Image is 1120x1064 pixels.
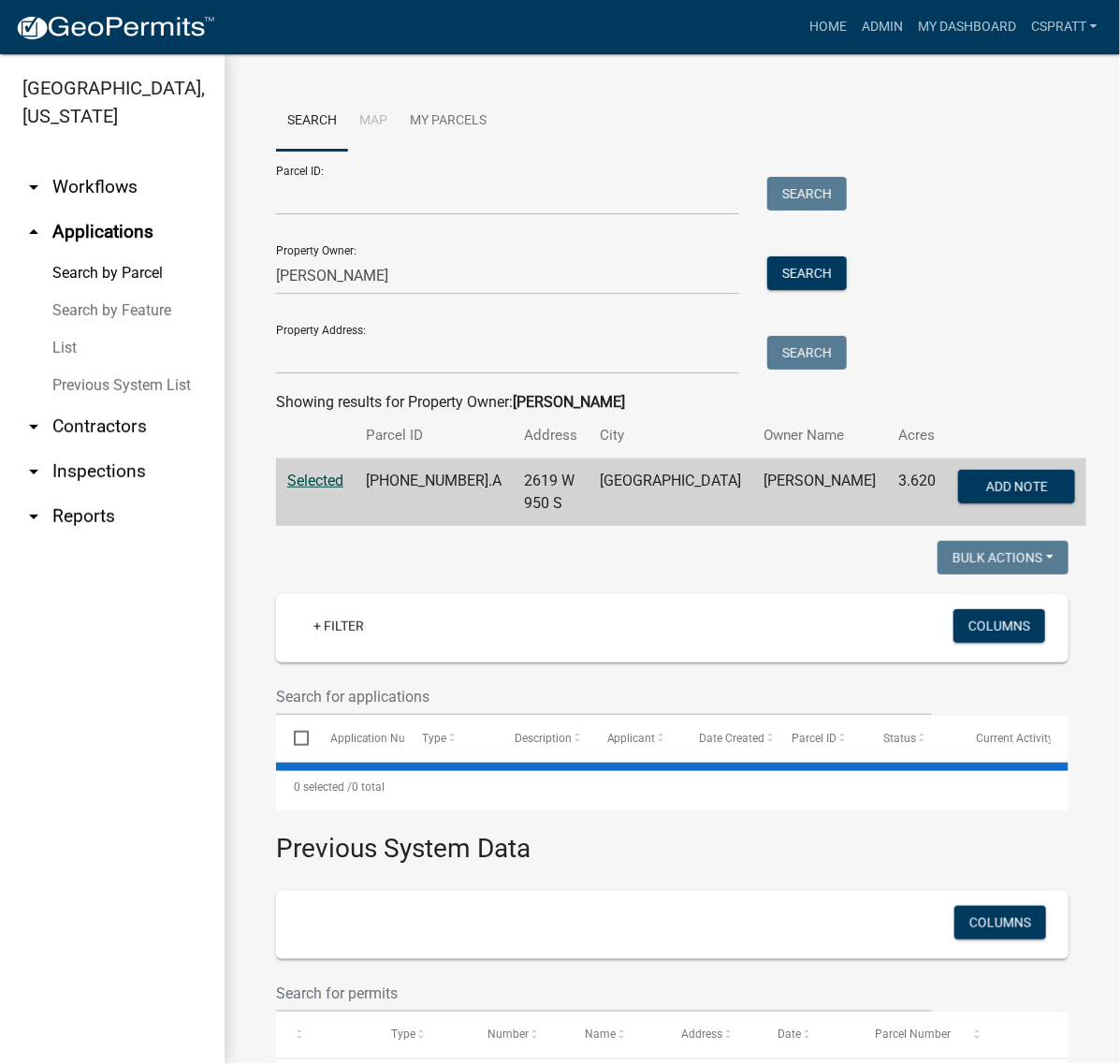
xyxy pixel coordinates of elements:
[22,221,45,243] i: arrow_drop_up
[857,1013,954,1057] datatable-header-cell: Parcel Number
[515,732,572,745] span: Description
[875,1028,951,1041] span: Parcel Number
[373,1013,471,1057] datatable-header-cell: Type
[767,177,847,211] button: Search
[761,1013,858,1057] datatable-header-cell: Date
[681,716,774,761] datatable-header-cell: Date Created
[589,716,681,761] datatable-header-cell: Applicant
[567,1013,664,1057] datatable-header-cell: Name
[887,414,947,458] th: Acres
[986,479,1048,494] span: Add Note
[887,459,947,527] td: 3.620
[910,9,1024,45] a: My Dashboard
[778,1028,802,1041] span: Date
[774,716,866,761] datatable-header-cell: Parcel ID
[22,415,45,438] i: arrow_drop_down
[487,1028,529,1041] span: Number
[312,716,404,761] datatable-header-cell: Application Number
[276,391,1069,414] div: Showing results for Property Owner:
[22,505,45,528] i: arrow_drop_down
[954,906,1046,940] button: Columns
[884,732,917,745] span: Status
[470,1013,567,1057] datatable-header-cell: Number
[513,414,589,458] th: Address
[854,9,910,45] a: Admin
[276,974,932,1013] input: Search for permits
[767,336,847,370] button: Search
[607,732,656,745] span: Applicant
[276,678,932,716] input: Search for applications
[866,716,959,761] datatable-header-cell: Status
[792,732,836,745] span: Parcel ID
[391,1028,415,1041] span: Type
[953,609,1045,643] button: Columns
[958,470,1075,503] button: Add Note
[287,472,343,489] a: Selected
[404,716,497,761] datatable-header-cell: Type
[22,176,45,198] i: arrow_drop_down
[294,780,352,794] span: 0 selected /
[276,92,348,152] a: Search
[976,732,1054,745] span: Current Activity
[298,609,379,643] a: + Filter
[958,716,1051,761] datatable-header-cell: Current Activity
[585,1028,616,1041] span: Name
[938,541,1069,575] button: Bulk Actions
[663,1013,761,1057] datatable-header-cell: Address
[767,256,847,290] button: Search
[1024,9,1105,45] a: cspratt
[752,459,887,527] td: [PERSON_NAME]
[22,460,45,483] i: arrow_drop_down
[681,1028,722,1041] span: Address
[422,732,446,745] span: Type
[513,459,589,527] td: 2619 W 950 S
[497,716,589,761] datatable-header-cell: Description
[802,9,854,45] a: Home
[699,732,764,745] span: Date Created
[355,414,513,458] th: Parcel ID
[399,92,498,152] a: My Parcels
[330,732,432,745] span: Application Number
[589,459,752,527] td: [GEOGRAPHIC_DATA]
[276,764,1069,810] div: 0 total
[355,459,513,527] td: [PHONE_NUMBER].A
[589,414,752,458] th: City
[513,393,625,411] strong: [PERSON_NAME]
[752,414,887,458] th: Owner Name
[276,810,1069,868] h3: Previous System Data
[276,716,312,761] datatable-header-cell: Select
